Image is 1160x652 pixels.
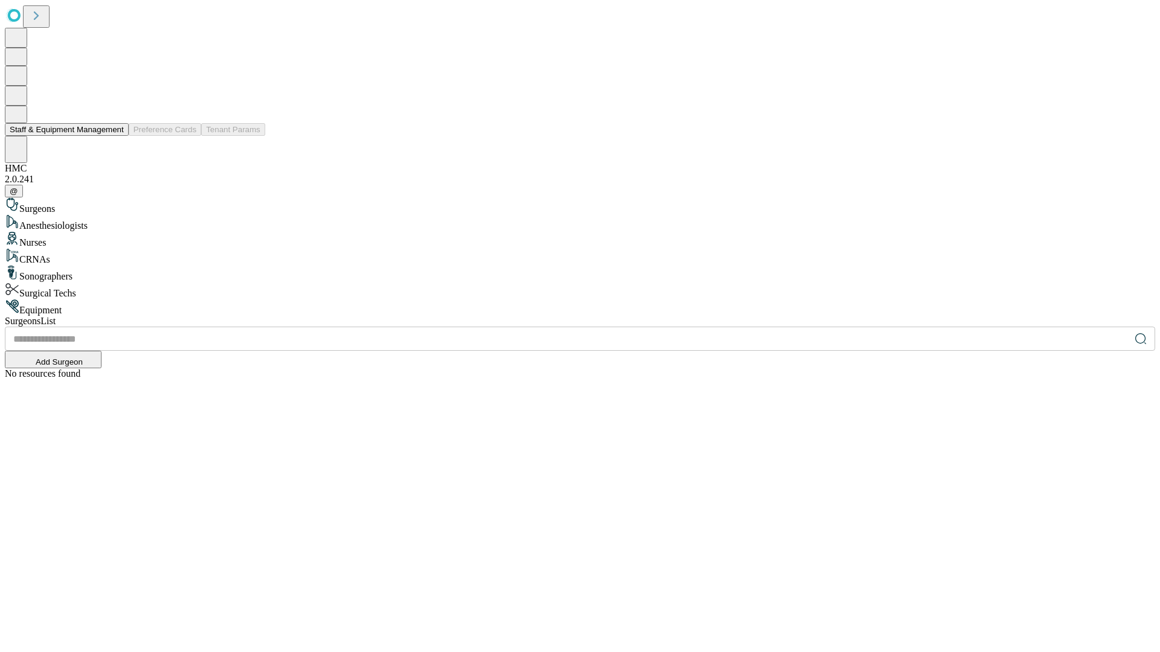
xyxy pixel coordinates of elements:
[5,214,1155,231] div: Anesthesiologists
[129,123,201,136] button: Preference Cards
[5,351,101,368] button: Add Surgeon
[5,174,1155,185] div: 2.0.241
[5,368,1155,379] div: No resources found
[5,231,1155,248] div: Nurses
[36,357,83,366] span: Add Surgeon
[5,265,1155,282] div: Sonographers
[5,123,129,136] button: Staff & Equipment Management
[201,123,265,136] button: Tenant Params
[5,248,1155,265] div: CRNAs
[5,197,1155,214] div: Surgeons
[5,163,1155,174] div: HMC
[5,316,1155,327] div: Surgeons List
[5,282,1155,299] div: Surgical Techs
[5,299,1155,316] div: Equipment
[5,185,23,197] button: @
[10,187,18,196] span: @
